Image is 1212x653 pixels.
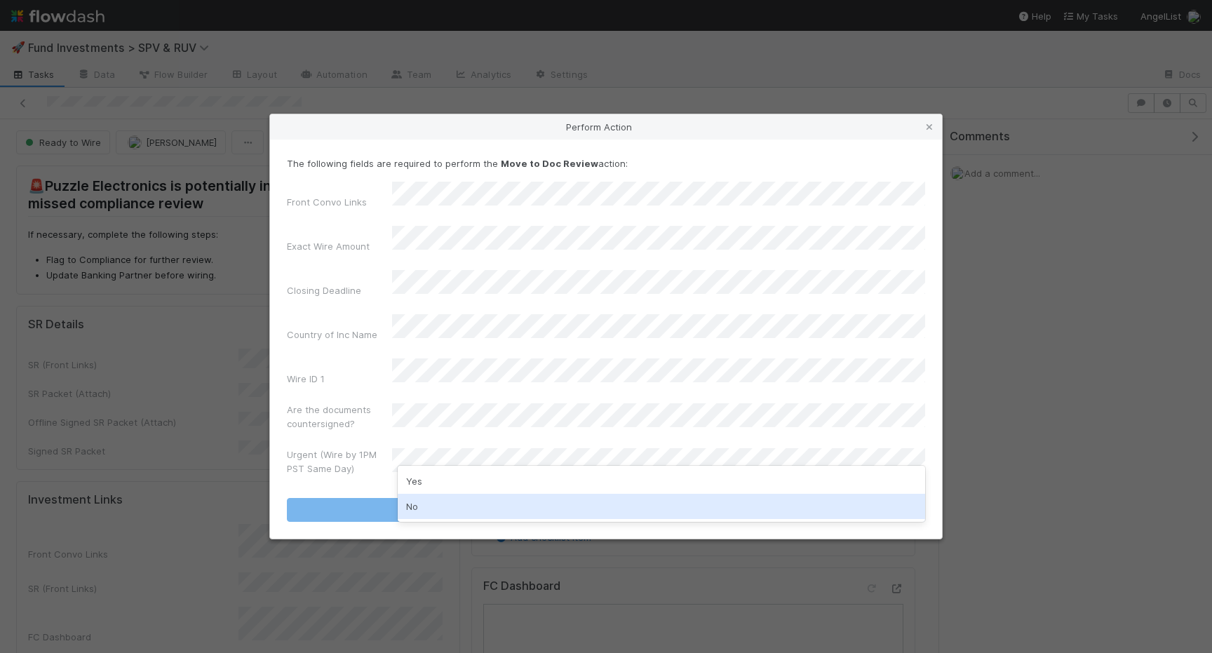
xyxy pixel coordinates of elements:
strong: Move to Doc Review [501,158,598,169]
label: Front Convo Links [287,195,367,209]
label: Country of Inc Name [287,328,377,342]
p: The following fields are required to perform the action: [287,156,925,170]
label: Wire ID 1 [287,372,325,386]
label: Closing Deadline [287,283,361,297]
label: Urgent (Wire by 1PM PST Same Day) [287,447,392,476]
div: No [398,494,925,519]
label: Are the documents countersigned? [287,403,392,431]
div: Yes [398,469,925,494]
button: Move to Doc Review [287,498,925,522]
label: Exact Wire Amount [287,239,370,253]
div: Perform Action [270,114,942,140]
